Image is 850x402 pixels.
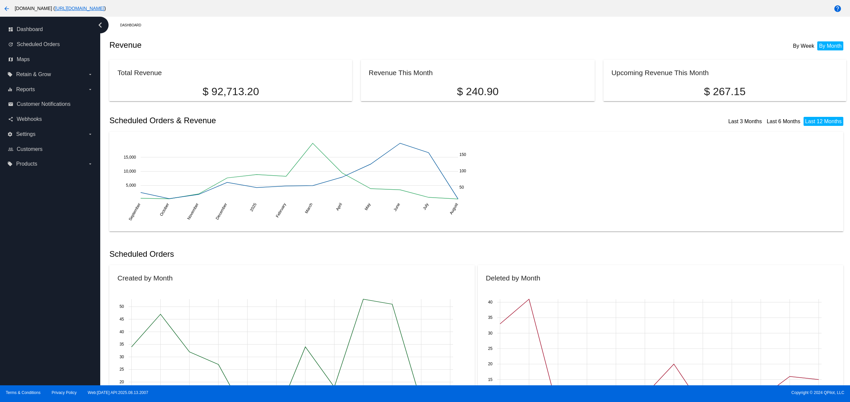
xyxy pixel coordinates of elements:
[304,202,314,214] text: March
[52,390,77,395] a: Privacy Policy
[117,69,162,76] h2: Total Revenue
[159,202,170,217] text: October
[8,147,13,152] i: people_outline
[767,119,801,124] a: Last 6 Months
[120,367,124,372] text: 25
[275,202,287,218] text: February
[120,355,124,359] text: 30
[17,116,42,122] span: Webhooks
[186,202,200,220] text: November
[7,72,13,77] i: local_offer
[249,202,258,212] text: 2025
[88,72,93,77] i: arrow_drop_down
[109,40,478,50] h2: Revenue
[120,317,124,322] text: 45
[8,144,93,155] a: people_outline Customers
[16,86,35,92] span: Reports
[449,202,459,215] text: August
[8,102,13,107] i: email
[17,41,60,47] span: Scheduled Orders
[120,330,124,334] text: 40
[117,85,344,98] p: $ 92,713.20
[124,155,136,159] text: 15,000
[8,114,93,125] a: share Webhooks
[431,390,844,395] span: Copyright © 2024 QPilot, LLC
[459,168,466,173] text: 100
[128,202,142,221] text: September
[488,331,493,336] text: 30
[459,185,464,189] text: 50
[109,249,478,259] h2: Scheduled Orders
[488,362,493,367] text: 20
[16,71,51,77] span: Retain & Grow
[488,316,493,320] text: 35
[88,161,93,167] i: arrow_drop_down
[488,346,493,351] text: 25
[215,202,228,220] text: December
[8,54,93,65] a: map Maps
[791,41,816,50] li: By Week
[126,183,136,188] text: 5,000
[8,39,93,50] a: update Scheduled Orders
[335,202,343,211] text: April
[17,101,70,107] span: Customer Notifications
[8,99,93,110] a: email Customer Notifications
[8,57,13,62] i: map
[393,202,401,212] text: June
[88,390,148,395] a: Web:[DATE] API:2025.08.13.2007
[422,202,430,210] text: July
[728,119,762,124] a: Last 3 Months
[3,5,11,13] mat-icon: arrow_back
[364,202,372,211] text: May
[16,131,35,137] span: Settings
[124,169,136,174] text: 10,000
[8,117,13,122] i: share
[6,390,40,395] a: Terms & Conditions
[8,27,13,32] i: dashboard
[488,300,493,305] text: 40
[8,24,93,35] a: dashboard Dashboard
[611,85,838,98] p: $ 267.15
[120,380,124,384] text: 20
[611,69,709,76] h2: Upcoming Revenue This Month
[55,6,104,11] a: [URL][DOMAIN_NAME]
[17,56,30,62] span: Maps
[17,26,43,32] span: Dashboard
[109,116,478,125] h2: Scheduled Orders & Revenue
[7,132,13,137] i: settings
[369,85,587,98] p: $ 240.90
[486,274,540,282] h2: Deleted by Month
[95,20,106,30] i: chevron_left
[17,146,42,152] span: Customers
[117,274,172,282] h2: Created by Month
[817,41,843,50] li: By Month
[488,377,493,382] text: 15
[15,6,106,11] span: [DOMAIN_NAME] ( )
[369,69,433,76] h2: Revenue This Month
[7,87,13,92] i: equalizer
[8,42,13,47] i: update
[834,5,842,13] mat-icon: help
[459,152,466,157] text: 150
[16,161,37,167] span: Products
[7,161,13,167] i: local_offer
[805,119,842,124] a: Last 12 Months
[120,20,147,30] a: Dashboard
[120,305,124,309] text: 50
[88,132,93,137] i: arrow_drop_down
[88,87,93,92] i: arrow_drop_down
[120,342,124,347] text: 35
